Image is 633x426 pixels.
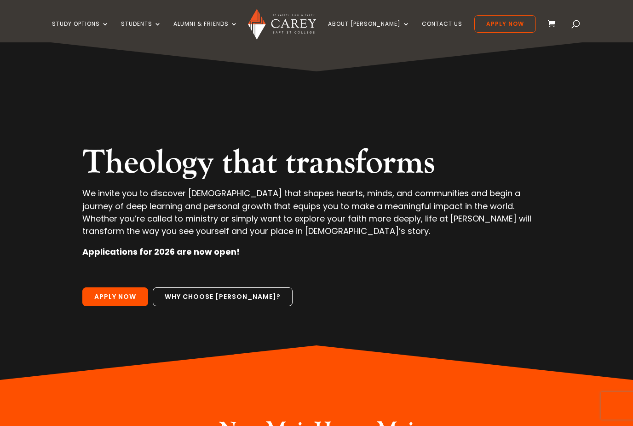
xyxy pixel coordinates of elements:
strong: Applications for 2026 are now open! [82,246,240,257]
img: Carey Baptist College [248,9,316,40]
a: Why choose [PERSON_NAME]? [153,287,293,307]
h2: Theology that transforms [82,143,550,187]
a: Apply Now [474,15,536,33]
a: Students [121,21,161,42]
a: Study Options [52,21,109,42]
a: Contact Us [422,21,462,42]
p: We invite you to discover [DEMOGRAPHIC_DATA] that shapes hearts, minds, and communities and begin... [82,187,550,245]
a: Apply Now [82,287,148,307]
a: Alumni & Friends [173,21,238,42]
a: About [PERSON_NAME] [328,21,410,42]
